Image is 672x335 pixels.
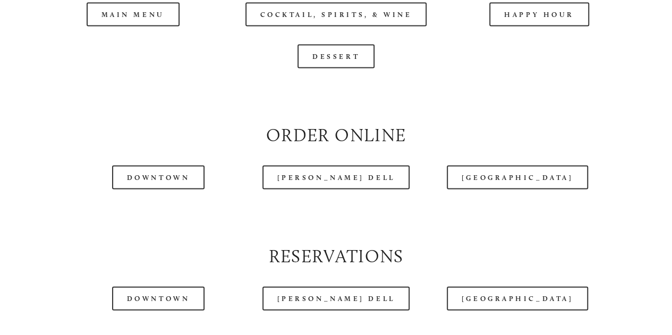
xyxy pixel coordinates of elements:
[112,287,205,311] a: Downtown
[40,244,632,269] h2: Reservations
[262,166,410,190] a: [PERSON_NAME] Dell
[40,123,632,148] h2: Order Online
[112,166,205,190] a: Downtown
[447,166,588,190] a: [GEOGRAPHIC_DATA]
[262,287,410,311] a: [PERSON_NAME] Dell
[447,287,588,311] a: [GEOGRAPHIC_DATA]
